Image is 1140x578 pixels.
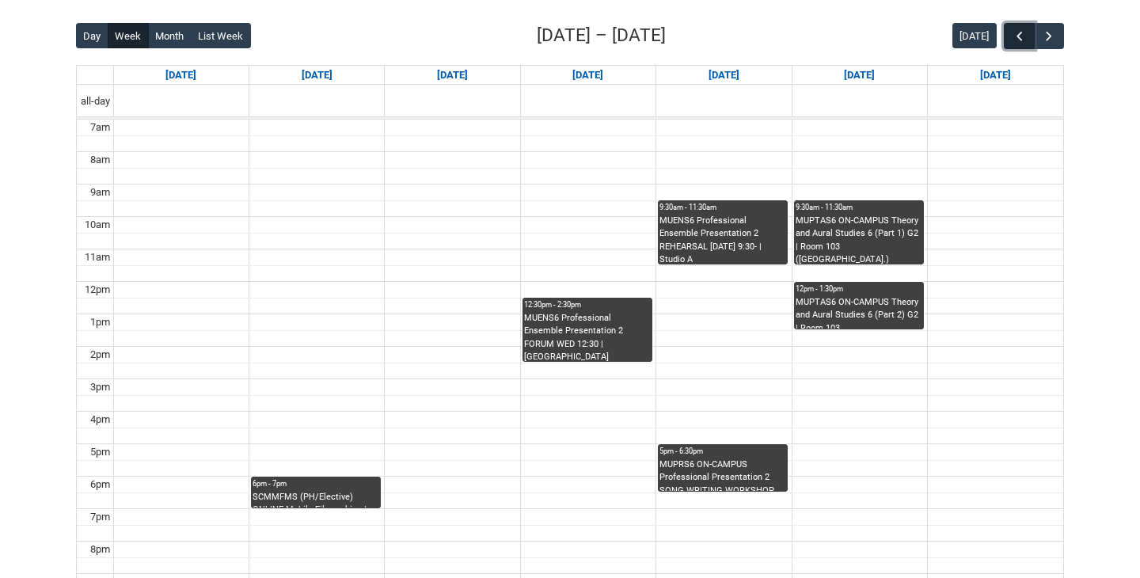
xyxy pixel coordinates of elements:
[298,66,336,85] a: Go to September 15, 2025
[87,412,113,428] div: 4pm
[162,66,199,85] a: Go to September 14, 2025
[82,217,113,233] div: 10am
[148,23,192,48] button: Month
[87,542,113,557] div: 8pm
[1034,23,1064,49] button: Next Week
[796,202,922,213] div: 9:30am - 11:30am
[659,458,786,492] div: MUPRS6 ON-CAMPUS Professional Presentation 2 SONG WRITING WORKSHOP THU 12:00 | Studio A ([GEOGRAP...
[82,249,113,265] div: 11am
[1004,23,1034,49] button: Previous Week
[87,314,113,330] div: 1pm
[76,23,108,48] button: Day
[108,23,149,48] button: Week
[705,66,743,85] a: Go to September 18, 2025
[977,66,1014,85] a: Go to September 20, 2025
[569,66,606,85] a: Go to September 17, 2025
[434,66,471,85] a: Go to September 16, 2025
[537,22,666,49] h2: [DATE] – [DATE]
[796,296,922,329] div: MUPTAS6 ON-CAMPUS Theory and Aural Studies 6 (Part 2) G2 | Room 103 ([GEOGRAPHIC_DATA].) (capacit...
[796,283,922,295] div: 12pm - 1:30pm
[82,282,113,298] div: 12pm
[87,509,113,525] div: 7pm
[87,444,113,460] div: 5pm
[87,184,113,200] div: 9am
[253,491,379,508] div: SCMMFMS (PH/Elective) ONLINE Mobile Filmmaking | Online | [PERSON_NAME]
[524,312,651,362] div: MUENS6 Professional Ensemble Presentation 2 FORUM WED 12:30 | [GEOGRAPHIC_DATA] ([GEOGRAPHIC_DATA...
[253,478,379,489] div: 6pm - 7pm
[659,202,786,213] div: 9:30am - 11:30am
[524,299,651,310] div: 12:30pm - 2:30pm
[87,347,113,363] div: 2pm
[87,379,113,395] div: 3pm
[87,477,113,492] div: 6pm
[87,120,113,135] div: 7am
[191,23,251,48] button: List Week
[87,152,113,168] div: 8am
[659,446,786,457] div: 5pm - 6:30pm
[659,215,786,264] div: MUENS6 Professional Ensemble Presentation 2 REHEARSAL [DATE] 9:30- | Studio A ([GEOGRAPHIC_DATA]....
[78,93,113,109] span: all-day
[796,215,922,264] div: MUPTAS6 ON-CAMPUS Theory and Aural Studies 6 (Part 1) G2 | Room 103 ([GEOGRAPHIC_DATA].) (capacit...
[952,23,997,48] button: [DATE]
[841,66,878,85] a: Go to September 19, 2025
